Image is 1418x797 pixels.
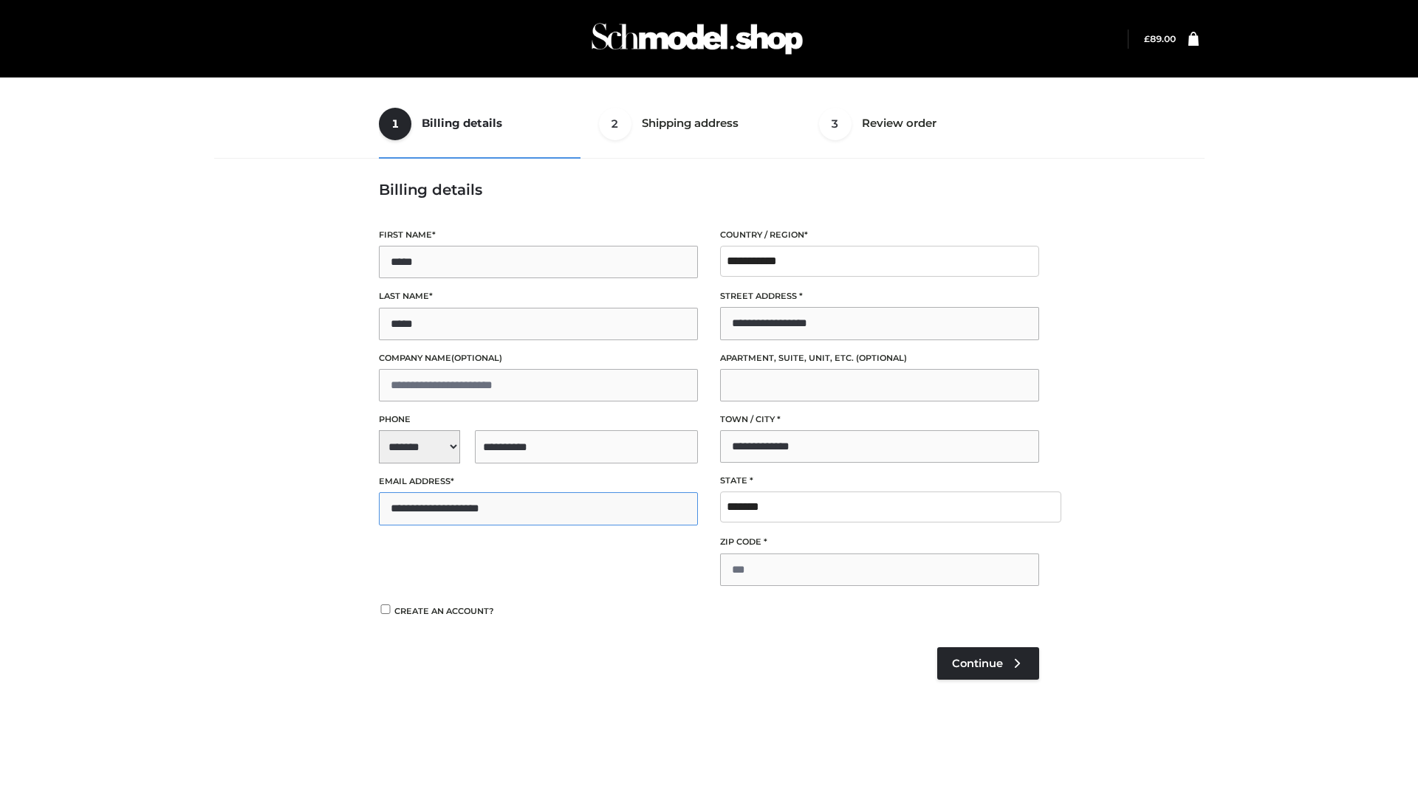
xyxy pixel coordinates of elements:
a: £89.00 [1144,33,1176,44]
label: Phone [379,413,698,427]
label: Company name [379,351,698,365]
span: Create an account? [394,606,494,616]
input: Create an account? [379,604,392,614]
a: Continue [937,647,1039,680]
label: Country / Region [720,228,1039,242]
label: Apartment, suite, unit, etc. [720,351,1039,365]
label: Last name [379,289,698,303]
label: Town / City [720,413,1039,427]
label: ZIP Code [720,535,1039,549]
h3: Billing details [379,181,1039,199]
img: Schmodel Admin 964 [586,10,808,68]
label: Email address [379,475,698,489]
span: (optional) [451,353,502,363]
label: State [720,474,1039,488]
label: Street address [720,289,1039,303]
span: £ [1144,33,1150,44]
label: First name [379,228,698,242]
span: Continue [952,657,1003,670]
bdi: 89.00 [1144,33,1176,44]
span: (optional) [856,353,907,363]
